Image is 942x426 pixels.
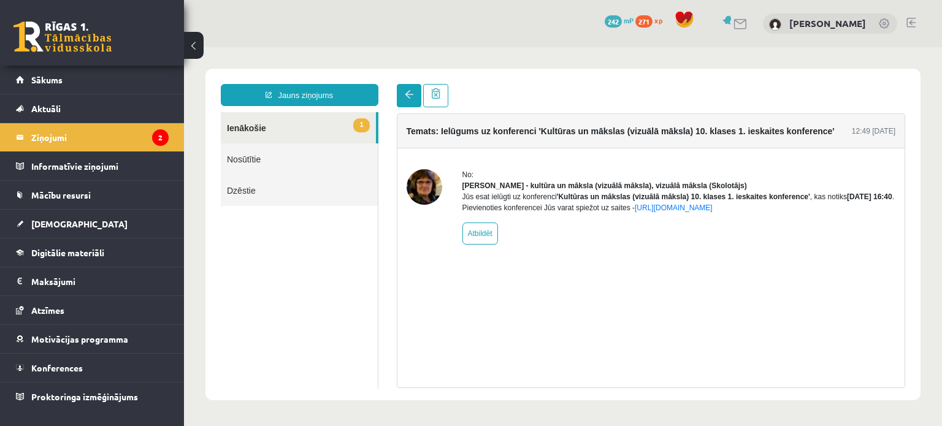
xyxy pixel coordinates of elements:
[16,210,169,238] a: [DEMOGRAPHIC_DATA]
[31,189,91,200] span: Mācību resursi
[37,65,192,96] a: 1Ienākošie
[31,267,169,295] legend: Maksājumi
[789,17,866,29] a: [PERSON_NAME]
[16,123,169,151] a: Ziņojumi2
[278,134,563,143] strong: [PERSON_NAME] - kultūra un māksla (vizuālā māksla), vizuālā māksla (Skolotājs)
[31,152,169,180] legend: Informatīvie ziņojumi
[31,333,128,344] span: Motivācijas programma
[624,15,634,25] span: mP
[769,18,781,31] img: Helēna Tīna Dubrovska
[31,74,63,85] span: Sākums
[31,362,83,373] span: Konferences
[668,78,711,89] div: 12:49 [DATE]
[16,181,169,209] a: Mācību resursi
[16,267,169,295] a: Maksājumi
[278,144,712,166] div: Jūs esat ielūgti uz konferenci , kas notiks . Pievienoties konferencei Jūs varat spiežot uz saites -
[278,122,712,133] div: No:
[37,37,194,59] a: Jauns ziņojums
[223,122,258,158] img: Ilze Kolka - kultūra un māksla (vizuālā māksla), vizuālā māksla
[31,103,61,114] span: Aktuāli
[605,15,634,25] a: 242 mP
[16,66,169,94] a: Sākums
[373,145,626,154] b: 'Kultūras un mākslas (vizuālā māksla) 10. klases 1. ieskaites konference'
[278,175,314,197] a: Atbildēt
[31,218,128,229] span: [DEMOGRAPHIC_DATA]
[31,123,169,151] legend: Ziņojumi
[152,129,169,146] i: 2
[16,94,169,123] a: Aktuāli
[635,15,653,28] span: 271
[663,145,708,154] b: [DATE] 16:40
[37,96,194,127] a: Nosūtītie
[16,152,169,180] a: Informatīvie ziņojumi
[31,305,64,316] span: Atzīmes
[169,71,185,85] span: 1
[13,21,112,52] a: Rīgas 1. Tālmācības vidusskola
[635,15,668,25] a: 271 xp
[31,247,104,258] span: Digitālie materiāli
[31,391,138,402] span: Proktoringa izmēģinājums
[654,15,662,25] span: xp
[605,15,622,28] span: 242
[451,156,529,165] a: [URL][DOMAIN_NAME]
[37,127,194,159] a: Dzēstie
[16,382,169,411] a: Proktoringa izmēģinājums
[223,79,651,89] h4: Temats: Ielūgums uz konferenci 'Kultūras un mākslas (vizuālā māksla) 10. klases 1. ieskaites konf...
[16,296,169,324] a: Atzīmes
[16,238,169,267] a: Digitālie materiāli
[16,354,169,382] a: Konferences
[16,325,169,353] a: Motivācijas programma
